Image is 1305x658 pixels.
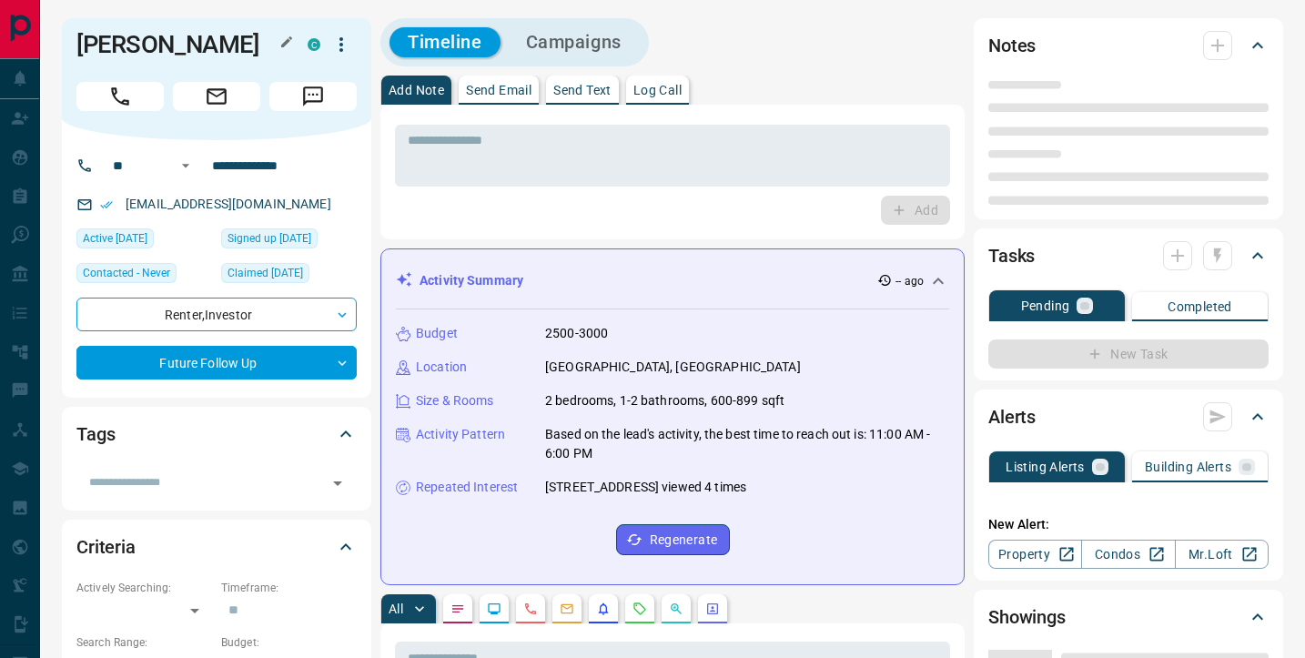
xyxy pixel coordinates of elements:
svg: Lead Browsing Activity [487,602,501,616]
p: Repeated Interest [416,478,518,497]
h1: [PERSON_NAME] [76,30,280,59]
div: Tasks [988,234,1269,278]
h2: Criteria [76,532,136,562]
h2: Tags [76,420,115,449]
p: Completed [1168,300,1232,313]
button: Open [175,155,197,177]
a: Property [988,540,1082,569]
p: Based on the lead's activity, the best time to reach out is: 11:00 AM - 6:00 PM [545,425,949,463]
div: Criteria [76,525,357,569]
p: Search Range: [76,634,212,651]
svg: Email Verified [100,198,113,211]
h2: Notes [988,31,1036,60]
p: 2500-3000 [545,324,608,343]
span: Call [76,82,164,111]
p: [STREET_ADDRESS] viewed 4 times [545,478,746,497]
p: Add Note [389,84,444,96]
button: Open [325,471,350,496]
h2: Alerts [988,402,1036,431]
p: Pending [1021,299,1070,312]
a: [EMAIL_ADDRESS][DOMAIN_NAME] [126,197,331,211]
p: [GEOGRAPHIC_DATA], [GEOGRAPHIC_DATA] [545,358,801,377]
span: Claimed [DATE] [228,264,303,282]
div: Future Follow Up [76,346,357,380]
p: Timeframe: [221,580,357,596]
p: New Alert: [988,515,1269,534]
p: Activity Pattern [416,425,505,444]
div: Alerts [988,395,1269,439]
p: Send Text [553,84,612,96]
div: Showings [988,595,1269,639]
p: 2 bedrooms, 1-2 bathrooms, 600-899 sqft [545,391,784,410]
svg: Opportunities [669,602,683,616]
p: Location [416,358,467,377]
p: Building Alerts [1145,461,1231,473]
svg: Requests [632,602,647,616]
button: Timeline [389,27,501,57]
div: Renter , Investor [76,298,357,331]
p: Budget: [221,634,357,651]
button: Campaigns [508,27,640,57]
svg: Agent Actions [705,602,720,616]
h2: Tasks [988,241,1035,270]
div: Sat Feb 11 2017 [221,228,357,254]
span: Message [269,82,357,111]
svg: Notes [450,602,465,616]
p: Listing Alerts [1006,461,1085,473]
div: Activity Summary-- ago [396,264,949,298]
p: All [389,602,403,615]
h2: Showings [988,602,1066,632]
div: Tue Aug 12 2025 [76,228,212,254]
p: Budget [416,324,458,343]
svg: Calls [523,602,538,616]
a: Mr.Loft [1175,540,1269,569]
span: Contacted - Never [83,264,170,282]
a: Condos [1081,540,1175,569]
span: Email [173,82,260,111]
button: Regenerate [616,524,730,555]
p: Send Email [466,84,531,96]
span: Active [DATE] [83,229,147,248]
svg: Emails [560,602,574,616]
div: Tags [76,412,357,456]
p: Size & Rooms [416,391,494,410]
p: Activity Summary [420,271,523,290]
p: -- ago [895,273,924,289]
span: Signed up [DATE] [228,229,311,248]
div: condos.ca [308,38,320,51]
div: Fri Feb 07 2025 [221,263,357,289]
svg: Listing Alerts [596,602,611,616]
p: Actively Searching: [76,580,212,596]
p: Log Call [633,84,682,96]
div: Notes [988,24,1269,67]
